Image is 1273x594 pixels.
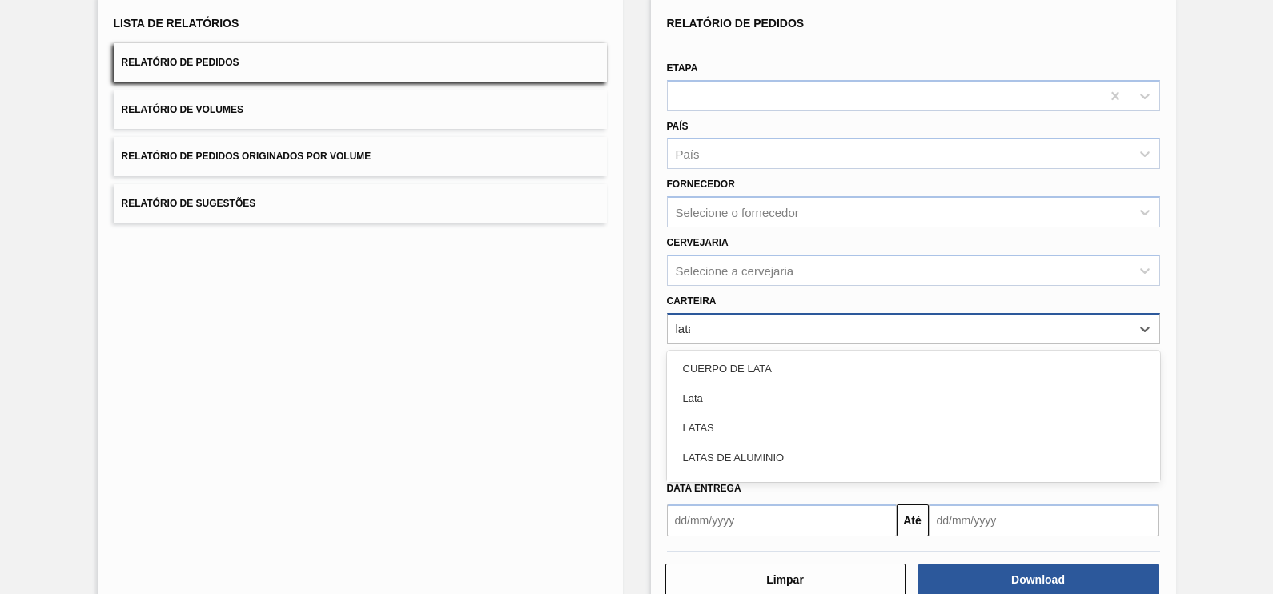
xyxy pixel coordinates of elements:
button: Até [897,504,929,536]
span: Relatório de Pedidos [667,17,805,30]
div: Lata [667,383,1160,413]
div: País [676,147,700,161]
label: País [667,121,689,132]
div: CUERPO DE LATA [667,354,1160,383]
button: Relatório de Volumes [114,90,607,130]
span: Relatório de Sugestões [122,198,256,209]
label: Fornecedor [667,179,735,190]
button: Relatório de Pedidos [114,43,607,82]
span: Relatório de Volumes [122,104,243,115]
span: Lista de Relatórios [114,17,239,30]
div: Selecione a cervejaria [676,263,794,277]
div: Selecione o fornecedor [676,206,799,219]
label: Cervejaria [667,237,729,248]
label: Etapa [667,62,698,74]
div: LATAS DE ALUMINIO [667,443,1160,472]
input: dd/mm/yyyy [667,504,897,536]
div: LATAS [667,413,1160,443]
span: Relatório de Pedidos Originados por Volume [122,151,371,162]
span: Relatório de Pedidos [122,57,239,68]
button: Relatório de Sugestões [114,184,607,223]
input: dd/mm/yyyy [929,504,1159,536]
div: Tampa de [DEMOGRAPHIC_DATA] [667,472,1160,502]
button: Relatório de Pedidos Originados por Volume [114,137,607,176]
label: Carteira [667,295,717,307]
span: Data entrega [667,483,741,494]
